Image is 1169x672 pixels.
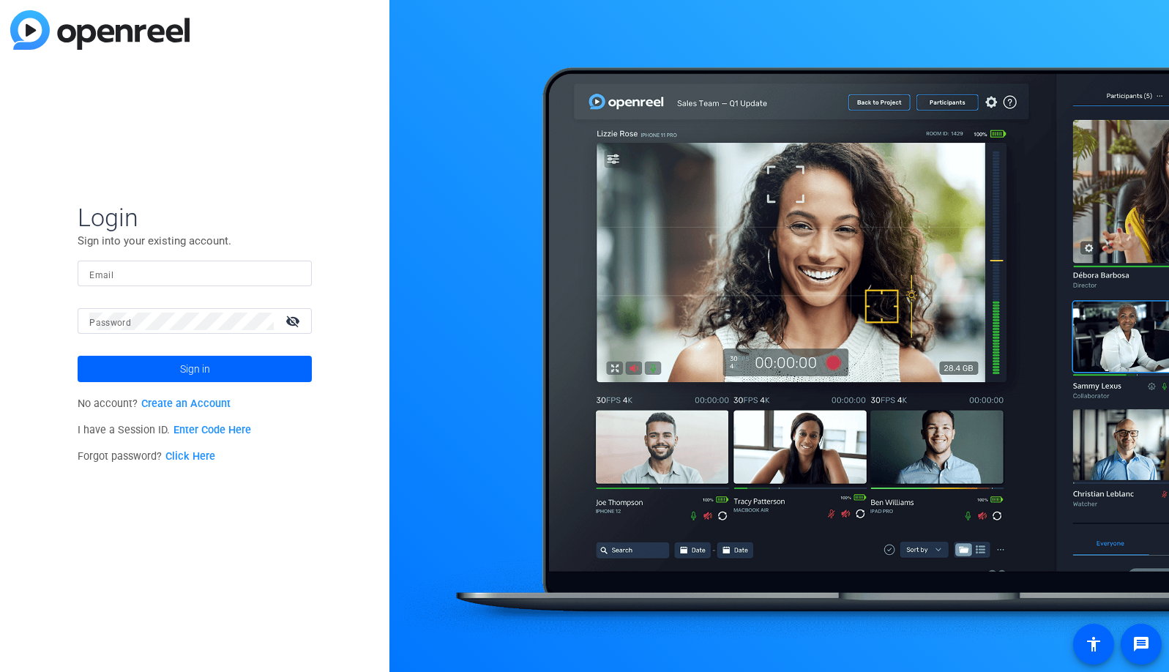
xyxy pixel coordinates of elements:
[277,310,312,332] mat-icon: visibility_off
[10,10,190,50] img: blue-gradient.svg
[78,424,251,436] span: I have a Session ID.
[78,397,231,410] span: No account?
[89,265,300,283] input: Enter Email Address
[1085,635,1102,653] mat-icon: accessibility
[165,450,215,463] a: Click Here
[173,424,251,436] a: Enter Code Here
[180,351,210,387] span: Sign in
[141,397,231,410] a: Create an Account
[78,202,312,233] span: Login
[78,450,215,463] span: Forgot password?
[78,356,312,382] button: Sign in
[89,270,113,280] mat-label: Email
[78,233,312,249] p: Sign into your existing account.
[89,318,131,328] mat-label: Password
[1132,635,1150,653] mat-icon: message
